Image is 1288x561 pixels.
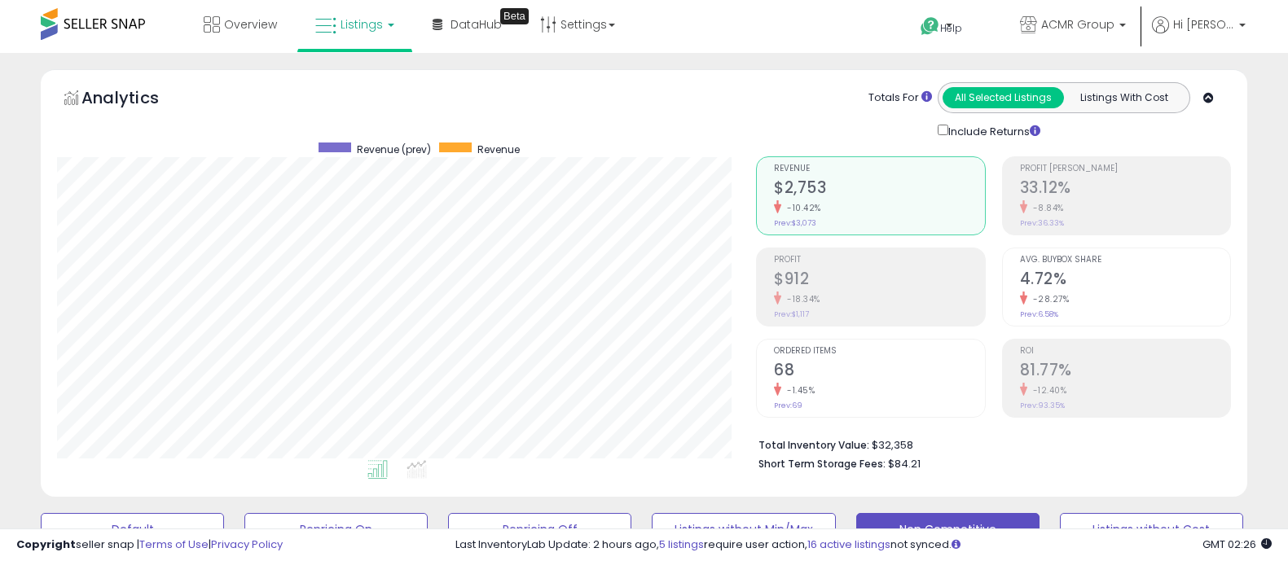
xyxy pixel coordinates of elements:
button: Repricing On [244,513,428,546]
small: Prev: 6.58% [1020,309,1058,319]
small: Prev: $3,073 [774,218,816,228]
span: Profit [PERSON_NAME] [1020,164,1230,173]
div: Totals For [868,90,932,106]
span: Overview [224,16,277,33]
a: Help [908,4,994,53]
span: DataHub [451,16,502,33]
b: Short Term Storage Fees: [758,457,886,471]
h2: 81.77% [1020,361,1230,383]
button: All Selected Listings [943,87,1064,108]
span: ACMR Group [1041,16,1114,33]
small: Prev: 69 [774,401,802,410]
h2: $2,753 [774,178,984,200]
a: Privacy Policy [211,537,283,552]
a: Hi [PERSON_NAME] [1152,16,1246,53]
span: Listings [341,16,383,33]
span: Revenue [477,142,520,156]
span: Profit [774,256,984,265]
small: Prev: 36.33% [1020,218,1064,228]
span: ROI [1020,347,1230,356]
small: Prev: $1,117 [774,309,809,319]
div: Tooltip anchor [500,8,529,24]
div: seller snap | | [16,537,283,553]
span: Hi [PERSON_NAME] [1173,16,1234,33]
button: Default [41,513,224,546]
h2: $912 [774,270,984,291]
button: Non Competitive [856,513,1040,546]
span: Help [940,21,962,35]
small: -28.27% [1027,293,1070,305]
a: 16 active listings [807,537,890,552]
small: -10.42% [781,202,821,214]
h5: Analytics [81,86,191,113]
span: Avg. Buybox Share [1020,256,1230,265]
span: Revenue [774,164,984,173]
li: $32,358 [758,434,1219,454]
h2: 4.72% [1020,270,1230,291]
div: Include Returns [925,121,1060,140]
span: 2025-10-6 02:26 GMT [1202,537,1272,552]
small: -1.45% [781,384,815,397]
button: Listings without Min/Max [652,513,835,546]
i: Get Help [920,16,940,37]
small: -18.34% [781,293,820,305]
small: -8.84% [1027,202,1064,214]
b: Total Inventory Value: [758,438,869,452]
a: Terms of Use [139,537,209,552]
span: Revenue (prev) [357,142,431,156]
button: Listings With Cost [1063,87,1185,108]
button: Listings without Cost [1060,513,1243,546]
strong: Copyright [16,537,76,552]
button: Repricing Off [448,513,631,546]
h2: 33.12% [1020,178,1230,200]
h2: 68 [774,361,984,383]
span: $84.21 [888,456,921,471]
div: Last InventoryLab Update: 2 hours ago, require user action, not synced. [455,537,1272,553]
a: 5 listings [659,537,704,552]
small: -12.40% [1027,384,1067,397]
span: Ordered Items [774,347,984,356]
small: Prev: 93.35% [1020,401,1065,410]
